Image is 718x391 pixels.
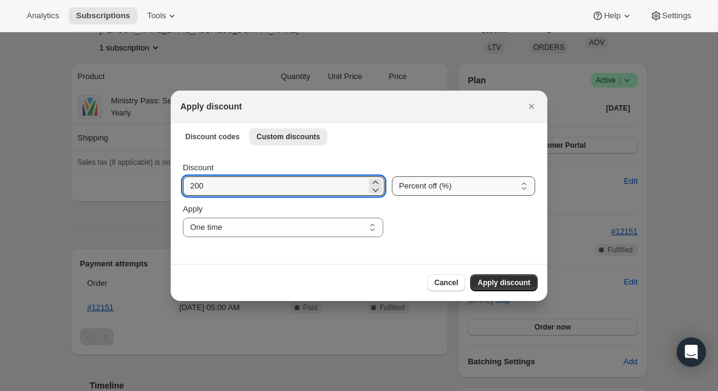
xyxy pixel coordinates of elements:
button: Close [523,98,540,115]
button: Settings [643,7,699,24]
span: Apply [183,204,203,213]
span: Discount [183,163,214,172]
span: Apply discount [477,278,530,288]
button: Apply discount [470,274,538,291]
button: Tools [140,7,185,24]
span: Analytics [27,11,59,21]
div: Open Intercom Messenger [677,337,706,367]
button: Custom discounts [249,128,327,145]
button: Cancel [427,274,465,291]
button: Help [584,7,640,24]
h2: Apply discount [180,100,242,112]
button: Discount codes [178,128,247,145]
span: Custom discounts [256,132,320,142]
span: Help [604,11,620,21]
span: Subscriptions [76,11,130,21]
span: Cancel [434,278,458,288]
span: Settings [662,11,691,21]
button: Analytics [19,7,66,24]
span: Discount codes [185,132,239,142]
div: Custom discounts [171,150,547,264]
span: Tools [147,11,166,21]
button: Subscriptions [69,7,137,24]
